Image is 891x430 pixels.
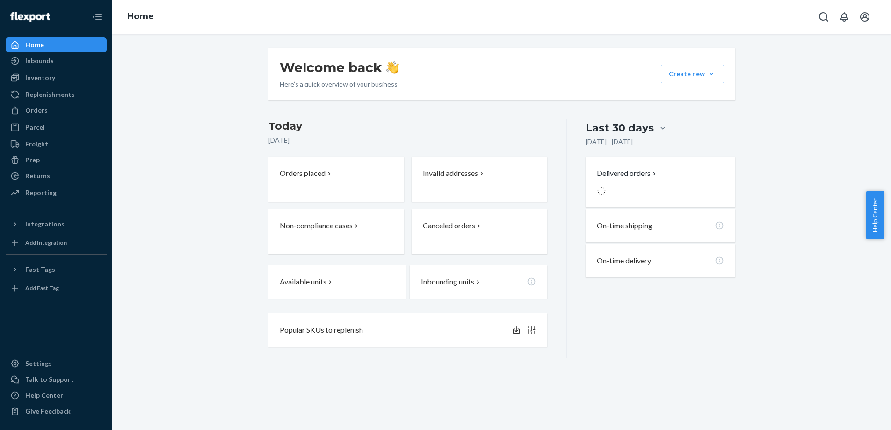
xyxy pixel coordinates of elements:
[25,171,50,181] div: Returns
[412,209,547,254] button: Canceled orders
[25,90,75,99] div: Replenishments
[6,388,107,403] a: Help Center
[6,103,107,118] a: Orders
[25,239,67,247] div: Add Integration
[25,40,44,50] div: Home
[10,12,50,22] img: Flexport logo
[423,220,475,231] p: Canceled orders
[6,185,107,200] a: Reporting
[25,139,48,149] div: Freight
[597,220,652,231] p: On-time shipping
[268,136,548,145] p: [DATE]
[25,56,54,66] div: Inbounds
[6,372,107,387] a: Talk to Support
[835,7,854,26] button: Open notifications
[6,87,107,102] a: Replenishments
[6,153,107,168] a: Prep
[25,284,59,292] div: Add Fast Tag
[280,80,399,89] p: Here’s a quick overview of your business
[280,59,399,76] h1: Welcome back
[268,265,406,299] button: Available units
[6,235,107,250] a: Add Integration
[597,255,651,266] p: On-time delivery
[280,168,326,179] p: Orders placed
[6,217,107,232] button: Integrations
[586,121,654,135] div: Last 30 days
[25,219,65,229] div: Integrations
[25,73,55,82] div: Inventory
[6,168,107,183] a: Returns
[410,265,547,299] button: Inbounding units
[6,356,107,371] a: Settings
[280,325,363,335] p: Popular SKUs to replenish
[661,65,724,83] button: Create new
[6,404,107,419] button: Give Feedback
[25,391,63,400] div: Help Center
[25,375,74,384] div: Talk to Support
[280,220,353,231] p: Non-compliance cases
[6,137,107,152] a: Freight
[412,157,547,202] button: Invalid addresses
[866,191,884,239] button: Help Center
[855,7,874,26] button: Open account menu
[25,123,45,132] div: Parcel
[280,277,326,287] p: Available units
[25,155,40,165] div: Prep
[597,168,658,179] button: Delivered orders
[268,119,548,134] h3: Today
[6,37,107,52] a: Home
[814,7,833,26] button: Open Search Box
[268,209,404,254] button: Non-compliance cases
[6,120,107,135] a: Parcel
[25,188,57,197] div: Reporting
[6,281,107,296] a: Add Fast Tag
[127,11,154,22] a: Home
[6,53,107,68] a: Inbounds
[423,168,478,179] p: Invalid addresses
[25,265,55,274] div: Fast Tags
[421,277,474,287] p: Inbounding units
[25,106,48,115] div: Orders
[6,262,107,277] button: Fast Tags
[268,157,404,202] button: Orders placed
[25,407,71,416] div: Give Feedback
[386,61,399,74] img: hand-wave emoji
[88,7,107,26] button: Close Navigation
[120,3,161,30] ol: breadcrumbs
[586,137,633,146] p: [DATE] - [DATE]
[25,359,52,368] div: Settings
[6,70,107,85] a: Inventory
